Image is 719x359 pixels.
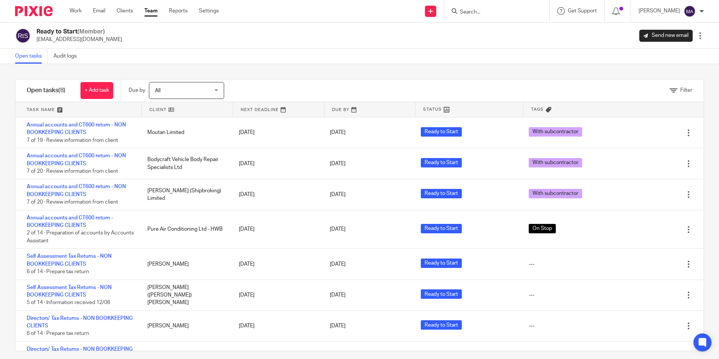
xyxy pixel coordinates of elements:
[140,183,231,206] div: [PERSON_NAME] (Shipbroking) Limited
[639,30,693,42] a: Send new email
[27,169,118,174] span: 7 of 20 · Review information from client
[421,289,462,299] span: Ready to Start
[27,269,89,274] span: 6 of 14 · Prepare tax return
[421,127,462,137] span: Ready to Start
[231,318,322,333] div: [DATE]
[27,231,134,244] span: 2 of 14 · Preparation of accounts by Accounts Assistant
[36,28,122,36] h2: Ready to Start
[36,36,122,43] p: [EMAIL_ADDRESS][DOMAIN_NAME]
[53,49,82,64] a: Audit logs
[529,127,582,137] span: With subcontractor
[140,318,231,333] div: [PERSON_NAME]
[140,152,231,175] div: Bodycraft Vehicle Body Repair Specialists Ltd
[330,161,346,166] span: [DATE]
[421,259,462,268] span: Ready to Start
[70,7,82,15] a: Work
[58,87,65,93] span: (8)
[684,5,696,17] img: svg%3E
[140,257,231,272] div: [PERSON_NAME]
[27,199,118,205] span: 7 of 20 · Review information from client
[117,7,133,15] a: Clients
[27,285,112,298] a: Self Assessment Tax Returns - NON BOOKKEEPING CLIENTS
[421,320,462,330] span: Ready to Start
[144,7,158,15] a: Team
[231,187,322,202] div: [DATE]
[77,29,105,35] span: (Member)
[140,222,231,237] div: Pure Air Conditioning Ltd - HWB
[231,288,322,303] div: [DATE]
[231,125,322,140] div: [DATE]
[27,138,118,143] span: 7 of 19 · Review information from client
[27,254,112,266] a: Self Assessment Tax Returns - NON BOOKKEEPING CLIENTS
[27,184,126,197] a: Annual accounts and CT600 return - NON BOOKKEEPING CLIENTS
[140,125,231,140] div: Moutan Limited
[27,300,110,305] span: 5 of 14 · Information received 12/06
[199,7,219,15] a: Settings
[155,88,161,93] span: All
[330,323,346,329] span: [DATE]
[93,7,105,15] a: Email
[529,158,582,167] span: With subcontractor
[169,7,188,15] a: Reports
[231,222,322,237] div: [DATE]
[27,316,133,329] a: Directors' Tax Returns - NON BOOKKEEPING CLIENTS
[529,260,534,268] div: ---
[140,280,231,310] div: [PERSON_NAME] ([PERSON_NAME]) [PERSON_NAME]
[459,9,527,16] input: Search
[330,130,346,135] span: [DATE]
[421,224,462,233] span: Ready to Start
[231,257,322,272] div: [DATE]
[27,87,65,94] h1: Open tasks
[529,189,582,198] span: With subcontractor
[27,122,126,135] a: Annual accounts and CT600 return - NON BOOKKEEPING CLIENTS
[330,292,346,298] span: [DATE]
[421,158,462,167] span: Ready to Start
[27,331,89,336] span: 6 of 14 · Prepare tax return
[421,189,462,198] span: Ready to Start
[15,28,31,44] img: svg%3E
[27,215,113,228] a: Annual accounts and CT600 return - BOOKKEEPING CLIENTS
[529,322,534,330] div: ---
[531,106,544,113] span: Tags
[529,291,534,299] div: ---
[231,156,322,171] div: [DATE]
[330,192,346,197] span: [DATE]
[330,262,346,267] span: [DATE]
[27,153,126,166] a: Annual accounts and CT600 return - NON BOOKKEEPING CLIENTS
[80,82,113,99] a: + Add task
[15,49,48,64] a: Open tasks
[423,106,442,113] span: Status
[129,87,145,94] p: Due by
[15,6,53,16] img: Pixie
[680,88,692,93] span: Filter
[330,227,346,232] span: [DATE]
[639,7,680,15] p: [PERSON_NAME]
[529,224,556,233] span: On Stop
[568,8,597,14] span: Get Support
